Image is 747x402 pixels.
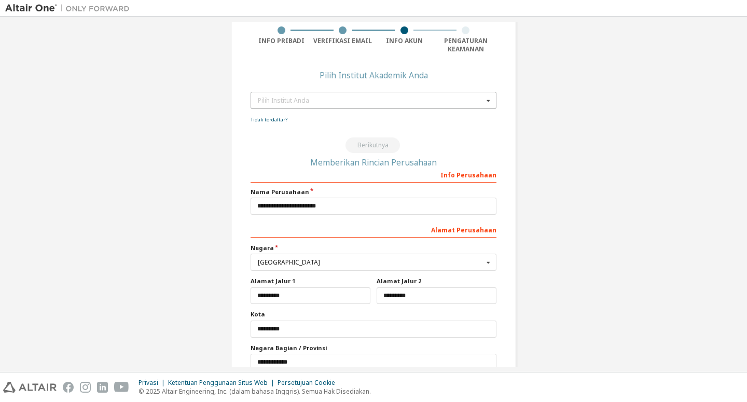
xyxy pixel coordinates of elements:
label: Negara [251,244,496,252]
label: Negara Bagian / Provinsi [251,344,496,352]
img: linkedin.svg [97,382,108,393]
div: Persetujuan Cookie [278,379,341,387]
img: instagram.svg [80,382,91,393]
label: Alamat Jalur 2 [377,277,496,285]
div: Ketentuan Penggunaan Situs Web [168,379,278,387]
div: Info Akun [374,37,435,45]
img: facebook.svg [63,382,74,393]
div: Verifikasi Email [312,37,374,45]
img: youtube.svg [114,382,129,393]
p: © 2025 Altair Engineering, Inc. (dalam bahasa Inggris). Semua Hak Disediakan. [139,387,371,396]
label: Alamat Jalur 1 [251,277,370,285]
img: altair_logo.svg [3,382,57,393]
label: Kota [251,310,496,318]
div: Privasi [139,379,168,387]
div: Pengaturan Keamanan [435,37,497,53]
div: Pilih Institut Akademik Anda [320,72,428,78]
div: Pilih Institut Anda [258,98,483,104]
div: Alamat Perusahaan [251,221,496,238]
img: Altair Satu [5,3,135,13]
div: Memberikan Rincian Perusahaan [251,159,496,165]
a: Tidak terdaftar? [251,116,287,123]
div: Anda harus memilih Institut Akademik Anda untuk melanjutkan [251,137,496,153]
label: Nama Perusahaan [251,188,496,196]
div: Info Perusahaan [251,166,496,183]
div: [GEOGRAPHIC_DATA] [258,259,483,266]
div: Info Pribadi [251,37,312,45]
